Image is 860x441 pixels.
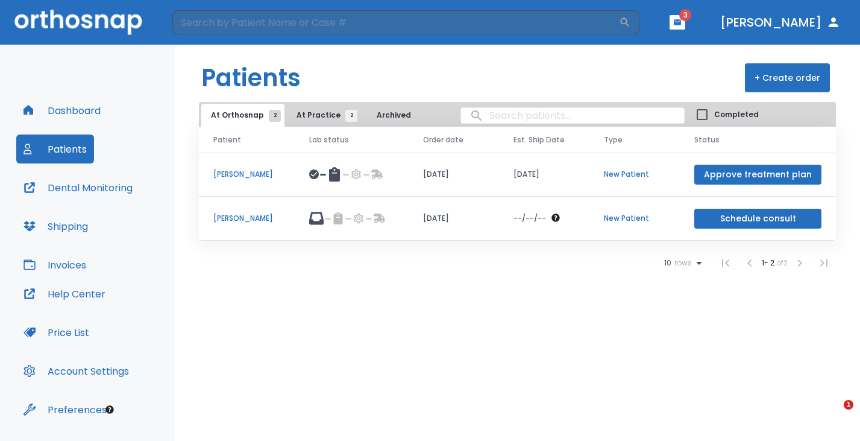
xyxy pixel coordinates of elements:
button: Archived [363,104,424,127]
p: New Patient [604,169,665,180]
button: Account Settings [16,357,136,385]
span: of 2 [776,258,788,268]
span: Type [604,135,623,145]
td: [DATE] [409,153,499,197]
span: Completed [714,109,759,120]
button: Help Center [16,279,113,308]
span: At Practice [297,110,351,121]
span: Status [694,135,720,145]
button: Dashboard [16,96,108,125]
span: At Orthosnap [211,110,275,121]
p: New Patient [604,213,665,224]
p: --/--/-- [513,213,546,224]
span: rows [671,259,692,267]
button: Shipping [16,212,95,241]
button: Preferences [16,395,114,424]
div: Tooltip anchor [104,404,115,415]
span: Est. Ship Date [513,135,565,145]
div: The date will be available after approving treatment plan [513,213,575,224]
iframe: Intercom live chat [819,400,848,429]
span: 2 [345,110,357,122]
p: [PERSON_NAME] [213,169,280,180]
img: Orthosnap [14,10,142,34]
input: Search by Patient Name or Case # [172,10,619,34]
button: Price List [16,318,96,347]
div: tabs [201,104,426,127]
td: [DATE] [409,197,499,241]
span: Order date [423,135,463,145]
span: 10 [664,259,671,267]
span: 1 - 2 [762,258,776,268]
td: [DATE] [499,153,589,197]
button: Dental Monitoring [16,173,140,202]
span: 2 [269,110,281,122]
button: + Create order [745,63,830,92]
span: 1 [844,400,853,410]
button: Schedule consult [694,209,821,229]
input: search [460,104,685,127]
span: Lab status [309,135,349,145]
h1: Patients [201,60,301,96]
p: [PERSON_NAME] [213,213,280,224]
span: 3 [679,9,691,21]
button: Invoices [16,250,93,279]
button: Approve treatment plan [694,165,821,185]
button: Patients [16,135,94,163]
span: Patient [213,135,241,145]
button: [PERSON_NAME] [715,11,846,33]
